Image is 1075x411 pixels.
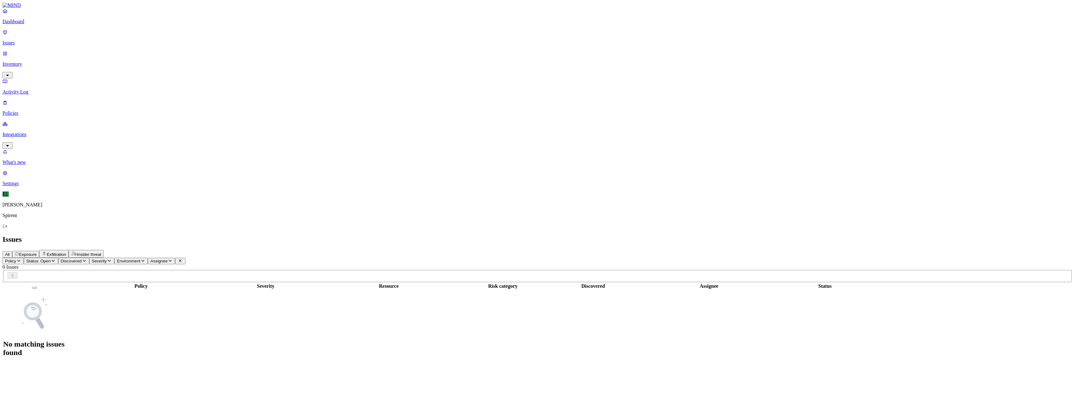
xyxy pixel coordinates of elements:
h1: No matching issues found [3,340,66,357]
span: Environment [117,259,140,263]
span: Status: Open [26,259,51,263]
div: Status [776,283,874,289]
div: Policy [67,283,215,289]
span: Exposure [19,252,37,257]
a: Issues [3,29,1072,46]
p: Inventory [3,61,1072,67]
a: Dashboard [3,8,1072,24]
a: MIND [3,3,1072,8]
p: Spirent [3,213,1072,218]
span: Assignee [150,259,168,263]
span: Insider threat [77,252,101,257]
button: Select all [32,287,37,289]
p: [PERSON_NAME] [3,202,1072,208]
div: Resource [316,283,462,289]
p: Issues [3,40,1072,46]
span: All [5,252,10,257]
span: 0 Issues [3,264,18,270]
p: Integrations [3,132,1072,137]
div: Assignee [643,283,775,289]
h2: Issues [3,235,1072,244]
p: Dashboard [3,19,1072,24]
span: Exfiltration [47,252,66,257]
a: Integrations [3,121,1072,148]
a: Activity Log [3,79,1072,95]
div: Risk category [463,283,543,289]
a: Inventory [3,51,1072,78]
a: Settings [3,170,1072,186]
p: Activity Log [3,89,1072,95]
a: What's new [3,149,1072,165]
span: EL [3,191,9,197]
span: Severity [92,259,107,263]
span: Policy [5,259,16,263]
p: Settings [3,181,1072,186]
span: Discovered [61,259,82,263]
a: Policies [3,100,1072,116]
p: Policies [3,110,1072,116]
div: Discovered [544,283,642,289]
img: NoSearchResult [16,295,53,332]
p: What's new [3,160,1072,165]
div: Severity [216,283,314,289]
img: MIND [3,3,21,8]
